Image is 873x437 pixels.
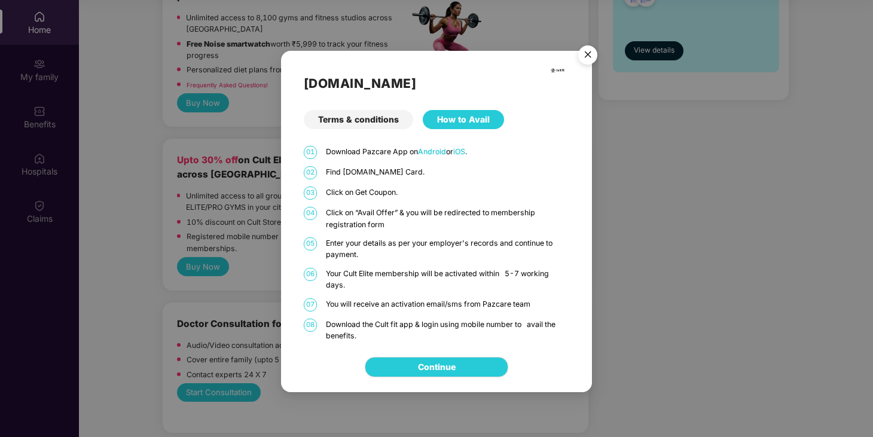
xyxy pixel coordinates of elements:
p: Your Cult Elite membership will be activated within 5-7 working days. [326,268,569,291]
a: Android [418,147,446,156]
button: Close [571,39,603,72]
p: Download Pazcare App on or . [326,146,569,157]
p: Download the Cult fit app & login using mobile number to avail the benefits. [326,319,569,342]
span: 06 [304,268,317,281]
span: 07 [304,298,317,311]
span: 04 [304,207,317,220]
img: svg+xml;base64,PHN2ZyB4bWxucz0iaHR0cDovL3d3dy53My5vcmcvMjAwMC9zdmciIHdpZHRoPSI1NiIgaGVpZ2h0PSI1Ni... [571,40,605,74]
span: 08 [304,319,317,332]
a: iOS [453,147,465,156]
img: cult.png [550,63,565,78]
p: You will receive an activation email/sms from Pazcare team [326,298,569,310]
div: Terms & conditions [304,110,413,129]
a: Continue [418,360,456,374]
p: Enter your details as per your employer's records and continue to payment. [326,237,569,261]
span: 01 [304,146,317,159]
h2: [DOMAIN_NAME] [304,74,569,93]
span: 05 [304,237,317,250]
p: Click on Get Coupon. [326,187,569,198]
span: 02 [304,166,317,179]
button: Continue [365,357,508,377]
p: Click on “Avail Offer” & you will be redirected to membership registration form [326,207,569,230]
p: Find [DOMAIN_NAME] Card. [326,166,569,178]
span: 03 [304,187,317,200]
div: How to Avail [423,110,504,129]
